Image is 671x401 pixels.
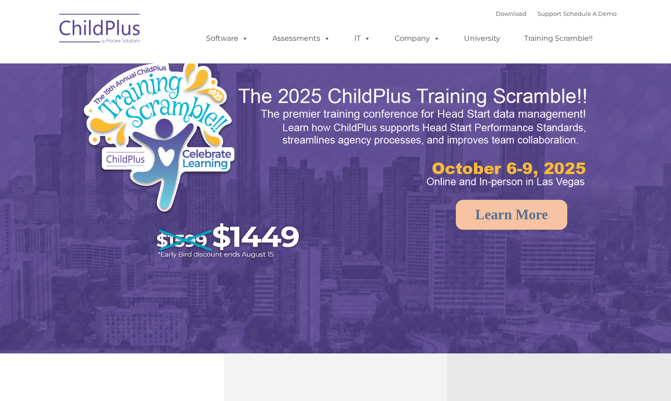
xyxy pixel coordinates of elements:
a: Software [197,29,257,48]
a: Training Scramble!! [515,29,602,48]
font: | [496,10,617,17]
a: Company [386,29,449,48]
a: Assessments [263,29,339,48]
a: Support [537,10,561,17]
a: University [455,29,509,48]
a: Schedule A Demo [563,10,617,17]
img: ChildPlus by Procare Solutions [55,7,145,53]
a: Download [496,10,526,17]
a: IT [345,29,380,48]
a: Learn More [456,200,567,230]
